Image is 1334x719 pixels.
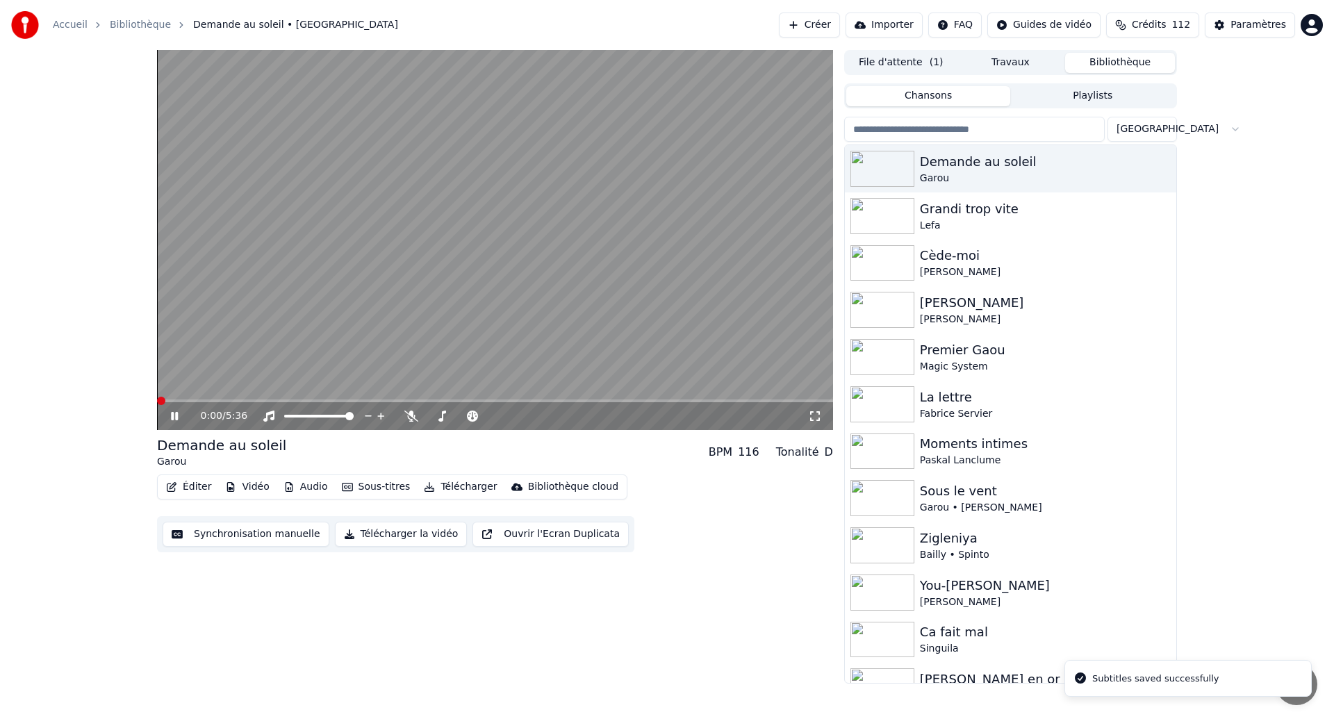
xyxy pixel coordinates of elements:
div: Fabrice Servier [920,407,1171,421]
div: Bailly • Spinto [920,548,1171,562]
button: Audio [278,477,333,497]
div: Paskal Lanclume [920,454,1171,468]
span: 112 [1171,18,1190,32]
button: Ouvrir l'Ecran Duplicata [472,522,629,547]
button: Playlists [1010,86,1175,106]
nav: breadcrumb [53,18,398,32]
div: Moments intimes [920,434,1171,454]
button: Créer [779,13,840,38]
div: Premier Gaou [920,340,1171,360]
div: Singuila [920,642,1171,656]
div: Bibliothèque cloud [528,480,618,494]
div: Zigleniya [920,529,1171,548]
div: Paramètres [1230,18,1286,32]
div: Sous le vent [920,481,1171,501]
button: Bibliothèque [1065,53,1175,73]
span: ( 1 ) [930,56,944,69]
span: 0:00 [201,409,222,423]
div: Garou • [PERSON_NAME] [920,501,1171,515]
div: Cède-moi [920,246,1171,265]
div: You-[PERSON_NAME] [920,576,1171,595]
button: File d'attente [846,53,956,73]
img: youka [11,11,39,39]
div: [PERSON_NAME] [920,293,1171,313]
div: La lettre [920,388,1171,407]
div: [PERSON_NAME] [920,265,1171,279]
div: Subtitles saved successfully [1092,672,1219,686]
div: [PERSON_NAME] en or [920,670,1171,689]
button: Travaux [956,53,1066,73]
span: 5:36 [226,409,247,423]
span: Demande au soleil • [GEOGRAPHIC_DATA] [193,18,398,32]
button: Éditer [160,477,217,497]
button: Crédits112 [1106,13,1199,38]
span: [GEOGRAPHIC_DATA] [1117,122,1219,136]
span: Crédits [1132,18,1166,32]
div: Garou [920,172,1171,185]
button: FAQ [928,13,982,38]
div: Garou [157,455,286,469]
button: Télécharger la vidéo [335,522,468,547]
button: Vidéo [220,477,274,497]
div: Demande au soleil [157,436,286,455]
button: Télécharger [418,477,502,497]
div: Grandi trop vite [920,199,1171,219]
div: Ca fait mal [920,622,1171,642]
button: Paramètres [1205,13,1295,38]
div: [PERSON_NAME] [920,595,1171,609]
div: / [201,409,234,423]
a: Bibliothèque [110,18,171,32]
div: 116 [738,444,759,461]
div: [PERSON_NAME] [920,313,1171,327]
button: Guides de vidéo [987,13,1101,38]
div: Magic System [920,360,1171,374]
button: Importer [846,13,923,38]
button: Synchronisation manuelle [163,522,329,547]
div: Demande au soleil [920,152,1171,172]
div: Tonalité [776,444,819,461]
div: Lefa [920,219,1171,233]
button: Sous-titres [336,477,416,497]
div: BPM [709,444,732,461]
a: Accueil [53,18,88,32]
button: Chansons [846,86,1011,106]
div: D [825,444,833,461]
